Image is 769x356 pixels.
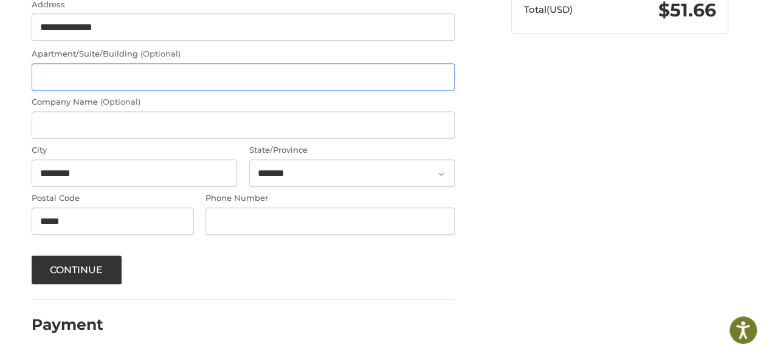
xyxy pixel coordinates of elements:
[249,144,455,156] label: State/Province
[32,48,455,60] label: Apartment/Suite/Building
[100,97,140,106] small: (Optional)
[524,4,573,15] span: Total (USD)
[140,49,181,58] small: (Optional)
[32,96,455,108] label: Company Name
[32,144,237,156] label: City
[17,18,137,28] p: We're away right now. Please check back later!
[140,16,154,30] button: Open LiveChat chat widget
[32,192,194,204] label: Postal Code
[32,256,122,284] button: Continue
[32,315,103,334] h2: Payment
[205,192,455,204] label: Phone Number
